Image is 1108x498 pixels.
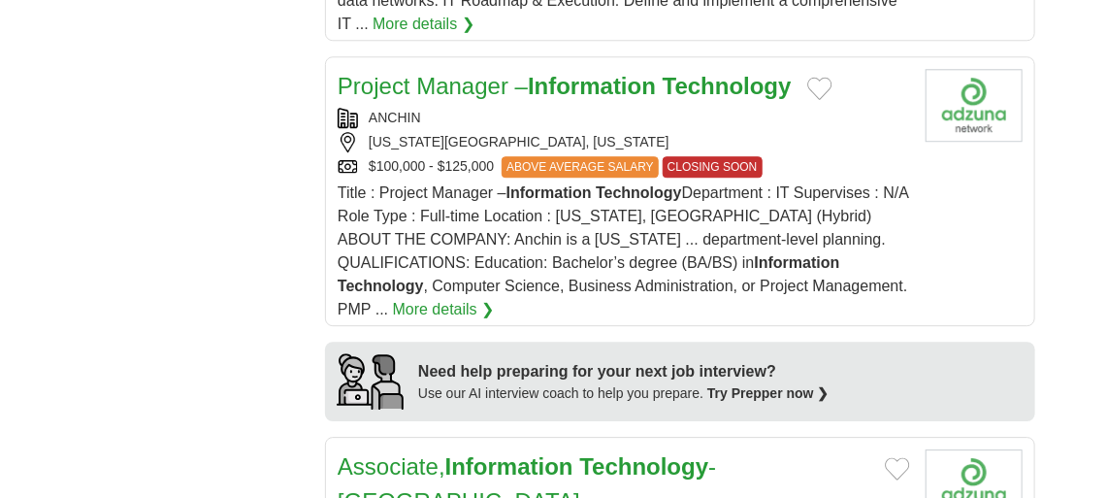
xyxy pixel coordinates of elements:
[445,453,573,480] strong: Information
[393,298,495,321] a: More details ❯
[338,132,910,152] div: [US_STATE][GEOGRAPHIC_DATA], [US_STATE]
[579,453,708,480] strong: Technology
[596,184,682,201] strong: Technology
[663,73,792,99] strong: Technology
[418,383,830,404] div: Use our AI interview coach to help you prepare.
[506,184,592,201] strong: Information
[707,385,830,401] a: Try Prepper now ❯
[338,108,910,128] div: ANCHIN
[338,278,424,294] strong: Technology
[755,254,840,271] strong: Information
[528,73,656,99] strong: Information
[338,73,792,99] a: Project Manager –Information Technology
[338,156,910,178] div: $100,000 - $125,000
[338,184,908,317] span: Title : Project Manager – Department : IT Supervises : N/A Role Type : Full-time Location : [US_S...
[502,156,659,178] span: ABOVE AVERAGE SALARY
[663,156,763,178] span: CLOSING SOON
[418,360,830,383] div: Need help preparing for your next job interview?
[373,13,474,36] a: More details ❯
[926,69,1023,142] img: Company logo
[885,457,910,481] button: Add to favorite jobs
[807,77,832,100] button: Add to favorite jobs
